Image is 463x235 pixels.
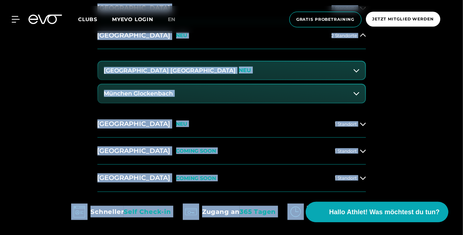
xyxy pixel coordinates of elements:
[168,16,176,23] span: en
[364,12,443,27] a: Jetzt Mitglied werden
[78,16,112,23] a: Clubs
[306,202,448,222] button: Hallo Athlet! Was möchtest du tun?
[183,204,199,220] img: evofitness
[97,173,170,183] h2: [GEOGRAPHIC_DATA]
[98,62,365,80] button: [GEOGRAPHIC_DATA] [GEOGRAPHIC_DATA]NEU
[176,175,216,181] p: COMING SOON
[176,121,188,127] p: NEU
[104,90,173,97] h3: München Glockenbach
[287,12,364,27] a: Gratis Probetraining
[329,207,440,217] span: Hallo Athlet! Was möchtest du tun?
[71,204,88,220] img: evofitness
[124,208,171,215] em: Self Check-in
[97,165,366,192] button: [GEOGRAPHIC_DATA]COMING SOON1 Standort
[240,208,276,215] em: 365 Tagen
[335,122,357,126] span: 1 Standort
[307,206,391,218] div: Geöffnet von
[112,16,153,23] a: MYEVO LOGIN
[239,67,251,74] p: NEU
[335,149,357,153] span: 1 Standort
[97,146,170,156] h2: [GEOGRAPHIC_DATA]
[335,176,357,180] span: 1 Standort
[296,16,355,23] span: Gratis Probetraining
[104,67,236,74] h3: [GEOGRAPHIC_DATA] [GEOGRAPHIC_DATA]
[97,111,366,138] button: [GEOGRAPHIC_DATA]NEU1 Standort
[373,16,434,22] span: Jetzt Mitglied werden
[288,204,304,220] img: evofitness
[90,206,171,218] div: Schneller
[176,148,216,154] p: COMING SOON
[98,85,365,103] button: München Glockenbach
[168,15,185,24] a: en
[97,138,366,165] button: [GEOGRAPHIC_DATA]COMING SOON1 Standort
[202,206,276,218] div: Zugang an
[97,120,170,129] h2: [GEOGRAPHIC_DATA]
[78,16,97,23] span: Clubs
